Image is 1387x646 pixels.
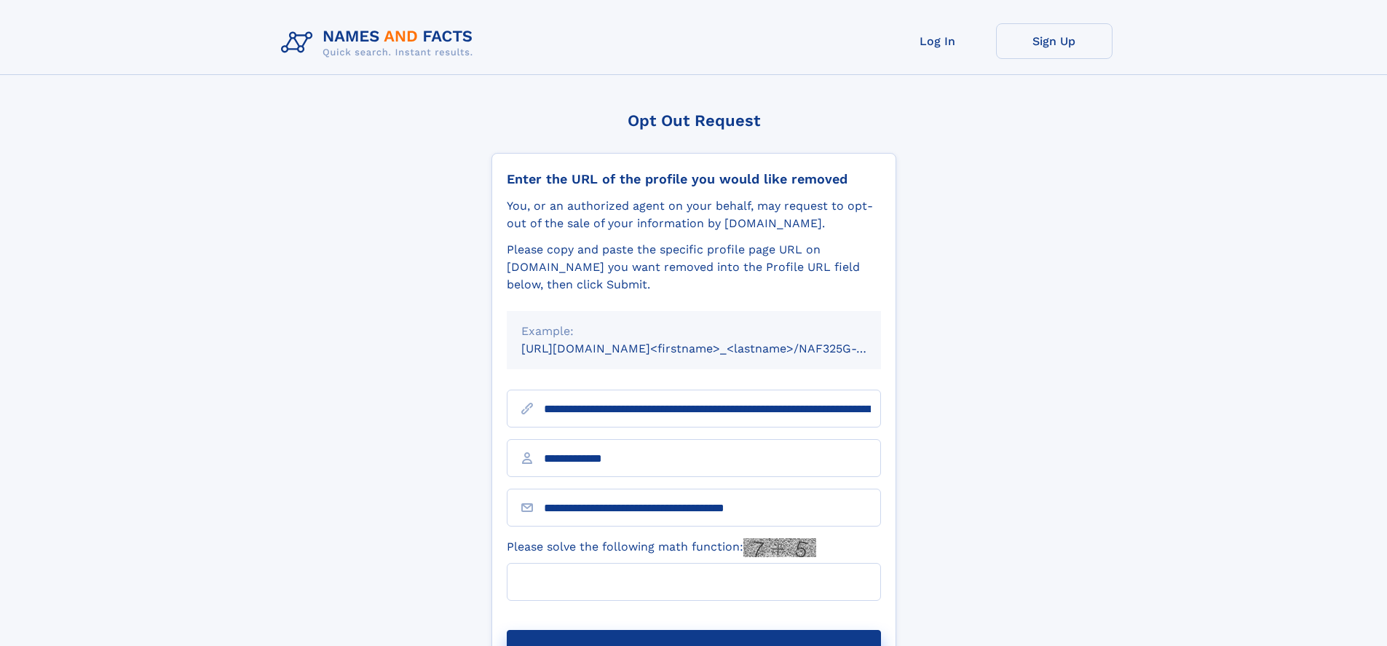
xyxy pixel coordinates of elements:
[275,23,485,63] img: Logo Names and Facts
[507,241,881,294] div: Please copy and paste the specific profile page URL on [DOMAIN_NAME] you want removed into the Pr...
[507,171,881,187] div: Enter the URL of the profile you would like removed
[507,197,881,232] div: You, or an authorized agent on your behalf, may request to opt-out of the sale of your informatio...
[880,23,996,59] a: Log In
[996,23,1113,59] a: Sign Up
[521,342,909,355] small: [URL][DOMAIN_NAME]<firstname>_<lastname>/NAF325G-xxxxxxxx
[507,538,816,557] label: Please solve the following math function:
[521,323,866,340] div: Example:
[491,111,896,130] div: Opt Out Request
